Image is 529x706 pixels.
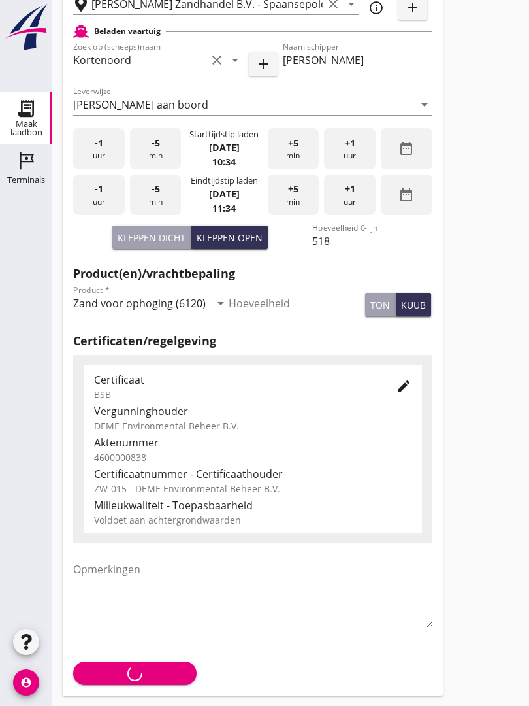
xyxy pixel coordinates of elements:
i: account_circle [13,669,39,696]
span: +1 [345,136,355,150]
i: add [255,56,271,72]
div: BSB [94,388,375,401]
input: Hoeveelheid 0-lijn [312,231,432,252]
div: Milieukwaliteit - Toepasbaarheid [94,497,411,513]
input: Zoek op (scheeps)naam [73,50,206,71]
span: -1 [95,136,103,150]
textarea: Opmerkingen [73,559,432,628]
i: clear [209,52,225,68]
div: min [130,128,182,169]
div: uur [73,128,125,169]
button: ton [365,293,396,316]
span: -5 [152,136,160,150]
strong: 11:34 [212,202,236,214]
div: Terminals [7,176,45,184]
div: kuub [401,298,426,312]
div: Eindtijdstip laden [191,175,258,187]
div: Certificaatnummer - Certificaathouder [94,466,411,482]
div: min [268,128,319,169]
div: ZW-015 - DEME Environmental Beheer B.V. [94,482,411,496]
input: Product * [73,293,210,314]
div: 4600000838 [94,450,411,464]
div: Aktenummer [94,435,411,450]
span: +5 [288,136,298,150]
div: Vergunninghouder [94,403,411,419]
img: logo-small.a267ee39.svg [3,3,50,52]
button: Kleppen open [191,226,268,249]
strong: 10:34 [212,156,236,168]
div: DEME Environmental Beheer B.V. [94,419,411,433]
div: min [268,175,319,216]
i: edit [396,378,411,394]
div: uur [324,128,376,169]
div: uur [73,175,125,216]
button: kuub [396,293,431,316]
span: -1 [95,182,103,196]
div: Voldoet aan achtergrondwaarden [94,513,411,527]
div: min [130,175,182,216]
div: [PERSON_NAME] aan boord [73,99,208,110]
strong: [DATE] [209,188,240,200]
h2: Beladen vaartuig [94,25,161,37]
strong: [DATE] [209,141,240,154]
i: arrow_drop_down [417,97,432,112]
span: +1 [345,182,355,196]
input: Naam schipper [283,50,432,71]
div: Certificaat [94,372,375,388]
span: +5 [288,182,298,196]
div: ton [370,298,390,312]
div: uur [324,175,376,216]
i: date_range [398,141,414,156]
input: Hoeveelheid [229,293,366,314]
i: arrow_drop_down [227,52,243,68]
div: Kleppen open [197,231,263,244]
i: arrow_drop_down [213,295,229,311]
h2: Certificaten/regelgeving [73,332,432,350]
div: Starttijdstip laden [189,128,259,141]
i: date_range [398,187,414,203]
h2: Product(en)/vrachtbepaling [73,265,432,282]
div: Kleppen dicht [118,231,185,244]
span: -5 [152,182,160,196]
button: Kleppen dicht [112,226,191,249]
